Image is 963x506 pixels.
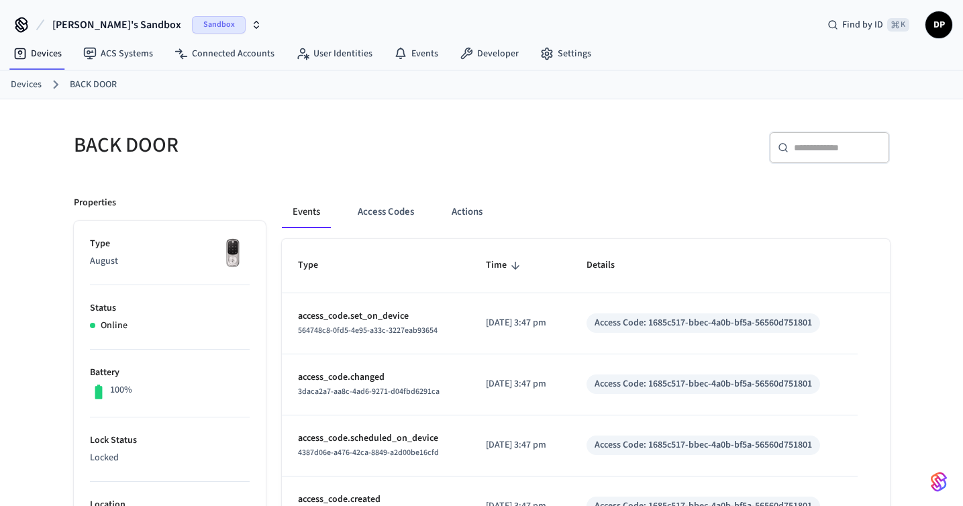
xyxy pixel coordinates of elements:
[74,132,474,159] h5: BACK DOOR
[3,42,72,66] a: Devices
[110,383,132,397] p: 100%
[298,255,336,276] span: Type
[90,366,250,380] p: Battery
[164,42,285,66] a: Connected Accounts
[927,13,951,37] span: DP
[74,196,116,210] p: Properties
[72,42,164,66] a: ACS Systems
[298,309,454,323] p: access_code.set_on_device
[11,78,42,92] a: Devices
[595,377,812,391] div: Access Code: 1685c517-bbec-4a0b-bf5a-56560d751801
[298,386,440,397] span: 3daca2a7-aa8c-4ad6-9271-d04fbd6291ca
[298,325,438,336] span: 564748c8-0fd5-4e95-a33c-3227eab93654
[529,42,602,66] a: Settings
[285,42,383,66] a: User Identities
[587,255,632,276] span: Details
[486,255,524,276] span: Time
[282,196,331,228] button: Events
[383,42,449,66] a: Events
[216,237,250,270] img: Yale Assure Touchscreen Wifi Smart Lock, Satin Nickel, Front
[595,438,812,452] div: Access Code: 1685c517-bbec-4a0b-bf5a-56560d751801
[70,78,117,92] a: BACK DOOR
[486,438,554,452] p: [DATE] 3:47 pm
[449,42,529,66] a: Developer
[441,196,493,228] button: Actions
[486,316,554,330] p: [DATE] 3:47 pm
[887,18,909,32] span: ⌘ K
[90,451,250,465] p: Locked
[298,432,454,446] p: access_code.scheduled_on_device
[817,13,920,37] div: Find by ID⌘ K
[486,377,554,391] p: [DATE] 3:47 pm
[298,447,439,458] span: 4387d06e-a476-42ca-8849-a2d00be16cfd
[842,18,883,32] span: Find by ID
[595,316,812,330] div: Access Code: 1685c517-bbec-4a0b-bf5a-56560d751801
[347,196,425,228] button: Access Codes
[282,196,890,228] div: ant example
[52,17,181,33] span: [PERSON_NAME]'s Sandbox
[90,237,250,251] p: Type
[90,254,250,268] p: August
[90,301,250,315] p: Status
[298,370,454,385] p: access_code.changed
[90,434,250,448] p: Lock Status
[931,471,947,493] img: SeamLogoGradient.69752ec5.svg
[925,11,952,38] button: DP
[101,319,128,333] p: Online
[192,16,246,34] span: Sandbox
